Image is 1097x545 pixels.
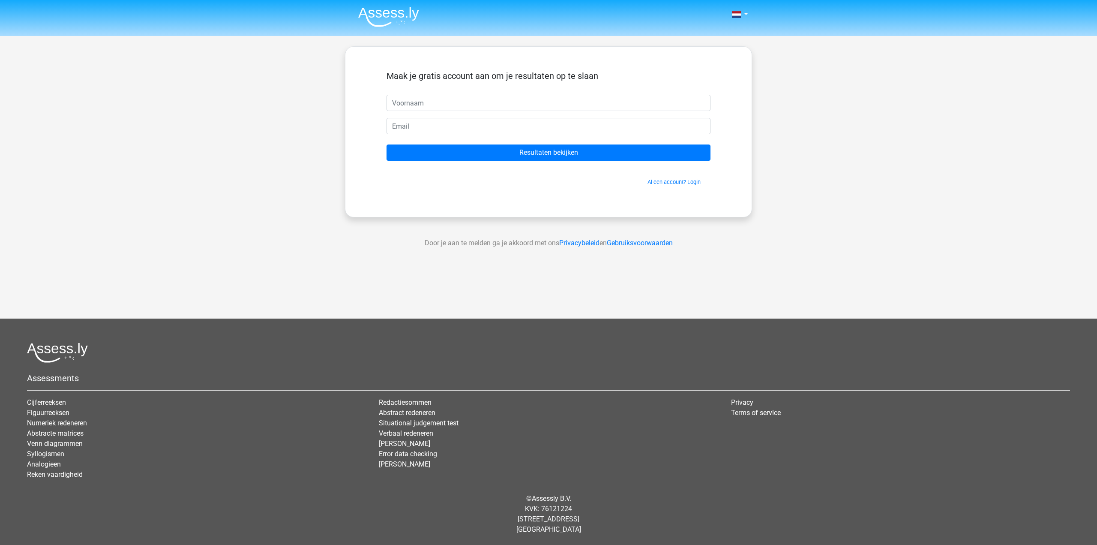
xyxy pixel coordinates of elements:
a: Analogieen [27,460,61,468]
a: [PERSON_NAME] [379,460,430,468]
a: Privacy [731,398,753,406]
a: Assessly B.V. [532,494,571,503]
h5: Assessments [27,373,1070,383]
input: Email [387,118,710,134]
a: Verbaal redeneren [379,429,433,437]
a: Cijferreeksen [27,398,66,406]
a: Error data checking [379,450,437,458]
a: [PERSON_NAME] [379,440,430,448]
a: Reken vaardigheid [27,470,83,479]
a: Situational judgement test [379,419,459,427]
img: Assessly logo [27,343,88,363]
h5: Maak je gratis account aan om je resultaten op te slaan [387,71,710,81]
input: Voornaam [387,95,710,111]
a: Figuurreeksen [27,409,69,417]
a: Privacybeleid [559,239,599,247]
a: Redactiesommen [379,398,432,406]
a: Al een account? Login [647,179,701,185]
a: Terms of service [731,409,781,417]
a: Venn diagrammen [27,440,83,448]
a: Gebruiksvoorwaarden [607,239,673,247]
a: Abstracte matrices [27,429,84,437]
a: Syllogismen [27,450,64,458]
a: Numeriek redeneren [27,419,87,427]
a: Abstract redeneren [379,409,435,417]
input: Resultaten bekijken [387,145,710,161]
img: Assessly [358,7,419,27]
div: © KVK: 76121224 [STREET_ADDRESS] [GEOGRAPHIC_DATA] [21,487,1076,542]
